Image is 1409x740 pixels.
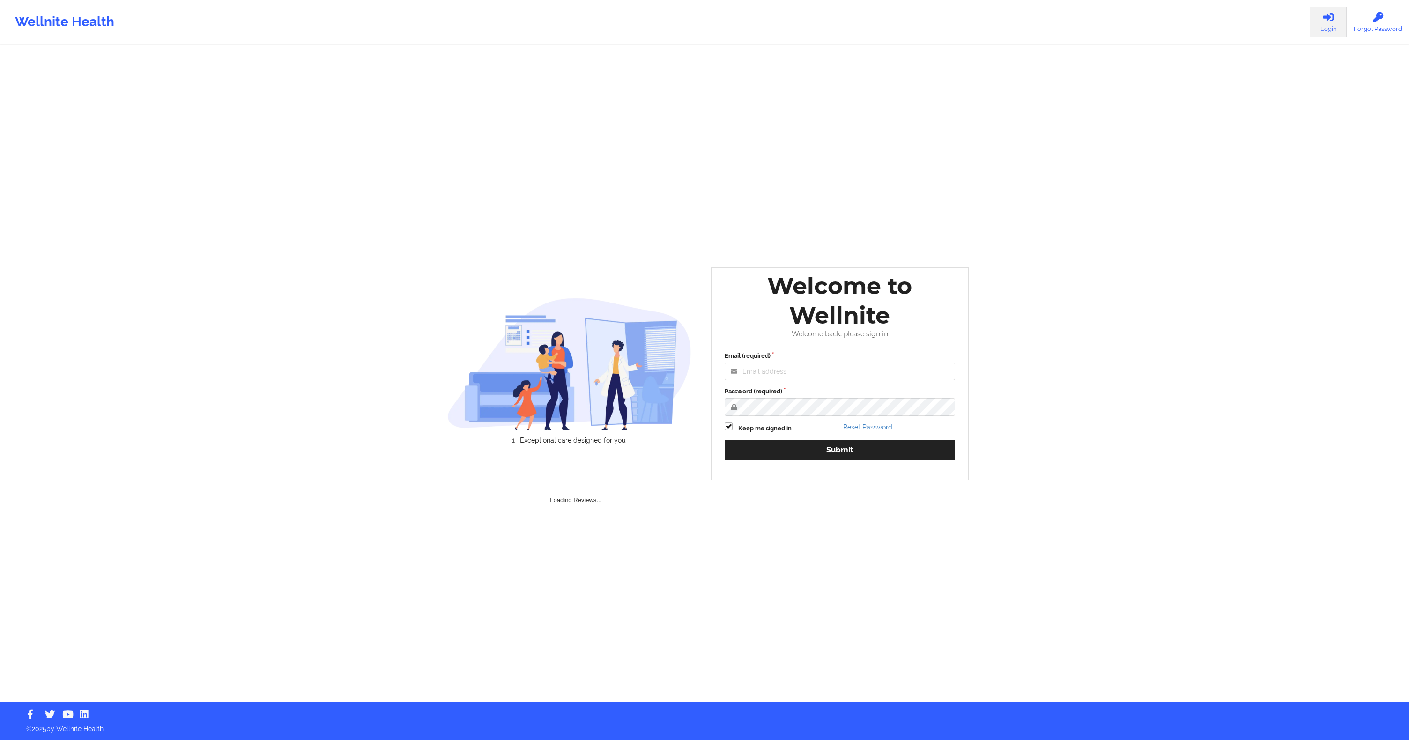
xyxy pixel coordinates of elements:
[1310,7,1347,37] a: Login
[718,271,962,330] div: Welcome to Wellnite
[725,440,955,460] button: Submit
[725,351,955,361] label: Email (required)
[718,330,962,338] div: Welcome back, please sign in
[843,423,892,431] a: Reset Password
[725,363,955,380] input: Email address
[20,718,1389,733] p: © 2025 by Wellnite Health
[725,387,955,396] label: Password (required)
[447,460,705,505] div: Loading Reviews...
[455,437,691,444] li: Exceptional care designed for you.
[447,297,692,430] img: wellnite-auth-hero_200.c722682e.png
[738,424,792,433] label: Keep me signed in
[1347,7,1409,37] a: Forgot Password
